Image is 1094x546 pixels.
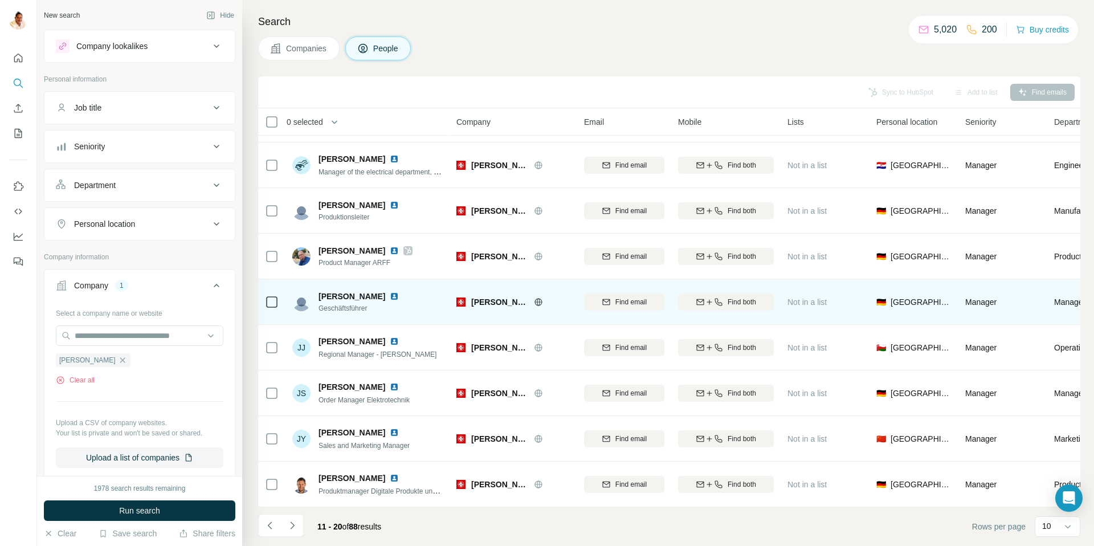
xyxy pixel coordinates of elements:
span: Find email [615,434,647,444]
img: LinkedIn logo [390,201,399,210]
span: Find both [728,251,756,262]
button: Share filters [179,528,235,539]
span: Find both [728,479,756,490]
span: People [373,43,399,54]
button: Job title [44,94,235,121]
button: Use Surfe on LinkedIn [9,176,27,197]
span: Manager [965,206,997,215]
button: Find both [678,294,774,311]
span: Order Manager Elektrotechnik [319,396,410,404]
span: [PERSON_NAME] [471,205,528,217]
img: Avatar [9,11,27,30]
span: Product [1054,479,1081,490]
img: Logo of Albert Ziegler [456,480,466,489]
span: 88 [349,522,358,531]
span: Not in a list [787,252,827,261]
button: Find both [678,248,774,265]
span: Find email [615,388,647,398]
span: Find email [615,251,647,262]
img: Logo of Albert Ziegler [456,161,466,170]
div: Department [74,180,116,191]
span: 🇭🇷 [876,160,886,171]
span: Manager [965,434,997,443]
button: Search [9,73,27,93]
img: Logo of Albert Ziegler [456,298,466,307]
span: [PERSON_NAME] [471,251,528,262]
button: Buy credits [1016,22,1069,38]
span: [PERSON_NAME] [319,291,385,302]
span: Sales and Marketing Manager [319,442,410,450]
button: Find email [584,294,664,311]
span: 🇩🇪 [876,251,886,262]
button: Feedback [9,251,27,272]
span: 11 - 20 [317,522,342,531]
span: 0 selected [287,116,323,128]
span: Email [584,116,604,128]
span: Lists [787,116,804,128]
div: JS [292,384,311,402]
div: Open Intercom Messenger [1055,484,1083,512]
button: Clear [44,528,76,539]
span: [GEOGRAPHIC_DATA] [891,433,952,445]
span: Not in a list [787,434,827,443]
span: Not in a list [787,161,827,170]
button: Navigate to previous page [258,514,281,537]
span: Manager [965,389,997,398]
button: Find email [584,157,664,174]
img: Logo of Albert Ziegler [456,343,466,352]
button: Run search [44,500,235,521]
span: Find email [615,297,647,307]
span: Manager [965,343,997,352]
span: Find both [728,160,756,170]
span: 🇴🇲 [876,342,886,353]
img: LinkedIn logo [390,337,399,346]
button: Save search [99,528,157,539]
span: Operations [1054,342,1093,353]
span: results [317,522,381,531]
div: Personal location [74,218,135,230]
button: Find both [678,430,774,447]
span: 🇩🇪 [876,205,886,217]
span: Find both [728,434,756,444]
p: 200 [982,23,997,36]
div: Select a company name or website [56,304,223,319]
button: Find email [584,248,664,265]
span: Companies [286,43,328,54]
span: [GEOGRAPHIC_DATA] [891,205,952,217]
button: Find both [678,339,774,356]
button: Find both [678,202,774,219]
span: Find email [615,206,647,216]
button: Seniority [44,133,235,160]
span: Manager [965,161,997,170]
p: 10 [1042,520,1051,532]
img: Avatar [292,293,311,311]
span: [PERSON_NAME] [319,153,385,165]
button: Find email [584,202,664,219]
span: [PERSON_NAME] [319,245,385,256]
p: Company information [44,252,235,262]
span: [GEOGRAPHIC_DATA] [891,479,952,490]
span: Manager of the electrical department, production [319,167,466,176]
button: Personal location [44,210,235,238]
span: Find both [728,297,756,307]
span: Manager [965,298,997,307]
button: Find both [678,385,774,402]
span: [PERSON_NAME] [471,388,528,399]
span: [PERSON_NAME] [471,160,528,171]
button: Use Surfe API [9,201,27,222]
button: Company1 [44,272,235,304]
span: 🇩🇪 [876,479,886,490]
button: Clear all [56,375,95,385]
button: Enrich CSV [9,98,27,119]
p: Personal information [44,74,235,84]
img: Avatar [292,156,311,174]
span: 🇨🇳 [876,433,886,445]
span: [GEOGRAPHIC_DATA] [891,160,952,171]
img: Avatar [292,202,311,220]
div: Company lookalikes [76,40,148,52]
img: Avatar [292,475,311,494]
span: Regional Manager - [PERSON_NAME] [319,351,436,358]
span: [PERSON_NAME] [471,296,528,308]
div: JY [292,430,311,448]
span: [PERSON_NAME] [471,479,528,490]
